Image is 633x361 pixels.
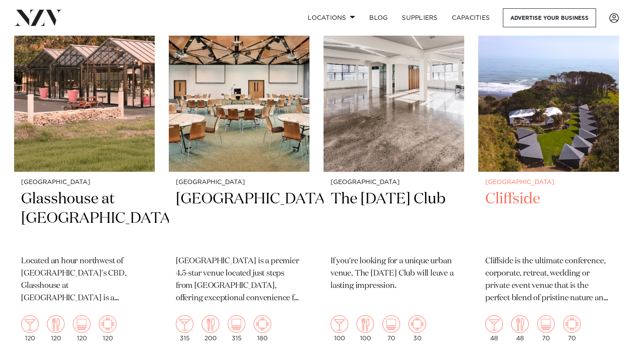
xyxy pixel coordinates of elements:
div: 120 [99,315,116,342]
div: 48 [511,315,529,342]
div: 48 [485,315,503,342]
div: 120 [47,315,65,342]
div: 120 [21,315,39,342]
p: If you're looking for a unique urban venue, The [DATE] Club will leave a lasting impression. [331,255,457,292]
div: 70 [382,315,400,342]
img: cocktail.png [485,315,503,333]
a: Capacities [445,8,497,27]
a: BLOG [362,8,395,27]
div: 120 [73,315,91,342]
h2: [GEOGRAPHIC_DATA] [176,189,302,249]
div: 30 [408,315,426,342]
img: meeting.png [563,315,581,333]
p: [GEOGRAPHIC_DATA] is a premier 4.5-star venue located just steps from [GEOGRAPHIC_DATA], offering... [176,255,302,305]
img: theatre.png [228,315,245,333]
div: 70 [537,315,555,342]
div: 70 [563,315,581,342]
div: 315 [176,315,193,342]
img: meeting.png [99,315,116,333]
div: 100 [331,315,348,342]
img: dining.png [47,315,65,333]
a: Advertise your business [503,8,596,27]
img: cocktail.png [331,315,348,333]
small: [GEOGRAPHIC_DATA] [21,179,148,186]
div: 100 [357,315,374,342]
div: 315 [228,315,245,342]
img: meeting.png [254,315,271,333]
small: [GEOGRAPHIC_DATA] [331,179,457,186]
img: theatre.png [537,315,555,333]
img: theatre.png [73,315,91,333]
h2: Cliffside [485,189,612,249]
small: [GEOGRAPHIC_DATA] [176,179,302,186]
img: theatre.png [382,315,400,333]
div: 200 [202,315,219,342]
img: dining.png [202,315,219,333]
h2: The [DATE] Club [331,189,457,249]
a: Locations [301,8,362,27]
p: Cliffside is the ultimate conference, corporate, retreat, wedding or private event venue that is ... [485,255,612,305]
img: meeting.png [408,315,426,333]
img: dining.png [357,315,374,333]
small: [GEOGRAPHIC_DATA] [485,179,612,186]
div: 180 [254,315,271,342]
a: SUPPLIERS [395,8,444,27]
img: dining.png [511,315,529,333]
img: cocktail.png [176,315,193,333]
h2: Glasshouse at [GEOGRAPHIC_DATA] [21,189,148,249]
img: cocktail.png [21,315,39,333]
p: Located an hour northwest of [GEOGRAPHIC_DATA]'s CBD, Glasshouse at [GEOGRAPHIC_DATA] is a breath... [21,255,148,305]
img: nzv-logo.png [14,10,62,26]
